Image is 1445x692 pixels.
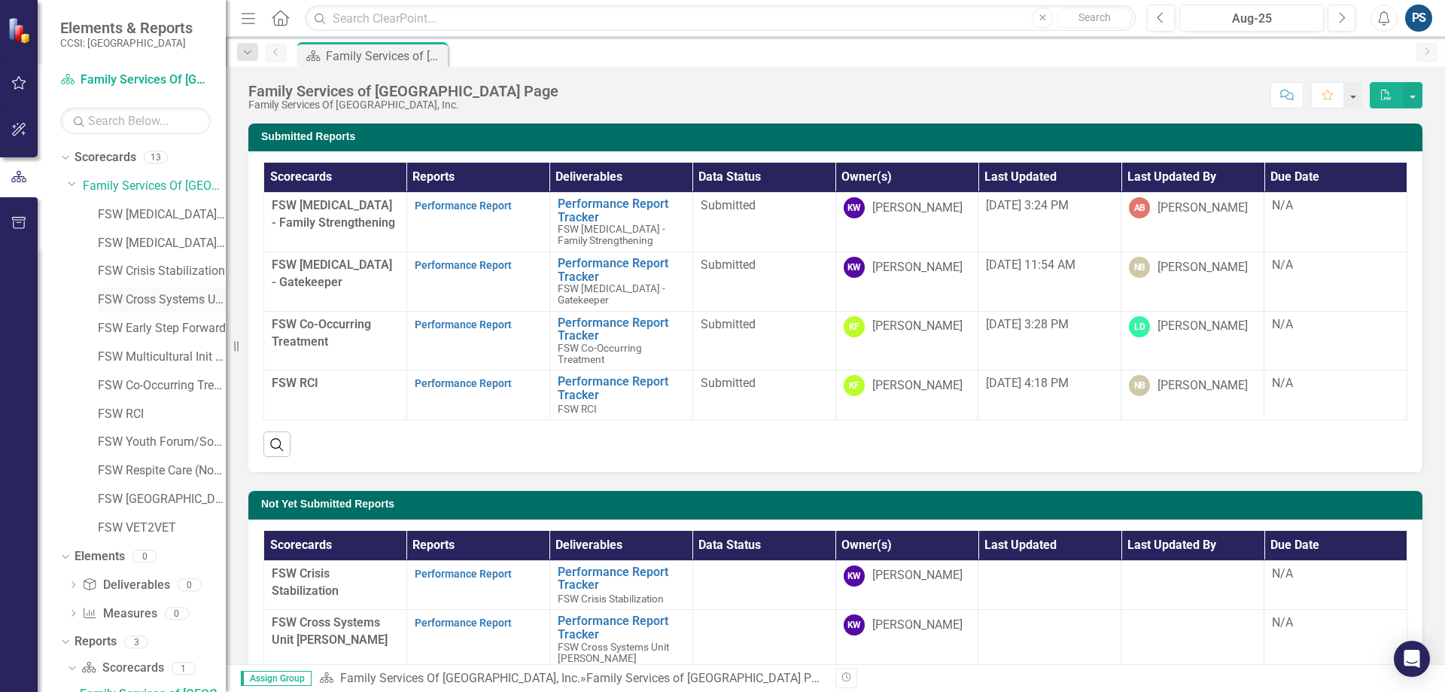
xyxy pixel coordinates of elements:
[261,131,1415,142] h3: Submitted Reports
[558,257,685,283] a: Performance Report Tracker
[558,375,685,401] a: Performance Report Tracker
[872,318,963,335] div: [PERSON_NAME]
[98,434,226,451] a: FSW Youth Forum/Social Stars
[701,198,756,212] span: Submitted
[701,258,756,272] span: Submitted
[692,311,835,370] td: Double-Click to Edit
[98,235,226,252] a: FSW [MEDICAL_DATA] - Gatekeeper
[60,72,211,89] a: Family Services Of [GEOGRAPHIC_DATA], Inc.
[558,593,664,605] span: FSW Crisis Stabilization
[1272,257,1399,274] div: N/A
[172,662,196,675] div: 1
[692,560,835,610] td: Double-Click to Edit
[98,377,226,395] a: FSW Co-Occurring Treatment
[1272,375,1399,392] div: N/A
[415,319,512,331] a: Performance Report
[82,605,157,623] a: Measures
[1185,10,1319,28] div: Aug-25
[558,614,685,641] a: Performance Report Tracker
[986,257,1113,274] div: [DATE] 11:54 AM
[692,610,835,669] td: Double-Click to Edit
[98,349,226,366] a: FSW Multicultural Init - Latino Connections groups
[558,282,665,306] span: FSW [MEDICAL_DATA] - Gatekeeper
[98,520,226,537] a: FSW VET2VET
[98,462,226,480] a: FSW Respite Care (Non-HCBS Waiver)
[558,403,597,415] span: FSW RCI
[872,259,963,276] div: [PERSON_NAME]
[415,568,512,580] a: Performance Report
[144,151,168,164] div: 13
[549,560,692,610] td: Double-Click to Edit Right Click for Context Menu
[1272,565,1399,583] div: N/A
[558,565,685,592] a: Performance Report Tracker
[986,197,1113,215] div: [DATE] 3:24 PM
[8,17,34,44] img: ClearPoint Strategy
[872,377,963,395] div: [PERSON_NAME]
[1129,257,1150,278] div: NB
[586,671,831,685] div: Family Services of [GEOGRAPHIC_DATA] Page
[1057,8,1132,29] button: Search
[165,607,189,620] div: 0
[1129,375,1150,396] div: NB
[81,660,163,677] a: Scorecards
[844,565,865,587] div: KW
[549,193,692,252] td: Double-Click to Edit Right Click for Context Menu
[1394,641,1430,677] div: Open Intercom Messenger
[305,5,1136,32] input: Search ClearPoint...
[1272,614,1399,632] div: N/A
[701,376,756,390] span: Submitted
[1272,197,1399,215] div: N/A
[549,311,692,370] td: Double-Click to Edit Right Click for Context Menu
[872,200,963,217] div: [PERSON_NAME]
[1179,5,1324,32] button: Aug-25
[272,198,395,230] span: FSW [MEDICAL_DATA] - Family Strengthening
[549,370,692,420] td: Double-Click to Edit Right Click for Context Menu
[1272,316,1399,334] div: N/A
[549,251,692,311] td: Double-Click to Edit Right Click for Context Menu
[872,617,963,634] div: [PERSON_NAME]
[60,37,193,49] small: CCSI: [GEOGRAPHIC_DATA]
[248,83,558,99] div: Family Services of [GEOGRAPHIC_DATA] Page
[558,641,669,664] span: FSW Cross Systems Unit [PERSON_NAME]
[701,317,756,331] span: Submitted
[1078,11,1111,23] span: Search
[98,291,226,309] a: FSW Cross Systems Unit [PERSON_NAME]
[1405,5,1432,32] button: PS
[60,19,193,37] span: Elements & Reports
[272,376,318,390] span: FSW RCI
[75,633,117,651] a: Reports
[261,498,1415,510] h3: Not Yet Submitted Reports
[558,342,642,365] span: FSW Co-Occurring Treatment
[1158,318,1248,335] div: [PERSON_NAME]
[692,193,835,252] td: Double-Click to Edit
[986,375,1113,392] div: [DATE] 4:18 PM
[872,567,963,584] div: [PERSON_NAME]
[1158,259,1248,276] div: [PERSON_NAME]
[844,257,865,278] div: KW
[272,615,388,647] span: FSW Cross Systems Unit [PERSON_NAME]
[692,251,835,311] td: Double-Click to Edit
[124,636,148,648] div: 3
[132,550,157,563] div: 0
[319,670,824,687] div: »
[60,108,211,134] input: Search Below...
[83,178,226,195] a: Family Services Of [GEOGRAPHIC_DATA], Inc.
[248,99,558,111] div: Family Services Of [GEOGRAPHIC_DATA], Inc.
[692,370,835,420] td: Double-Click to Edit
[272,317,371,349] span: FSW Co-Occurring Treatment
[558,316,685,343] a: Performance Report Tracker
[82,577,169,594] a: Deliverables
[415,377,512,389] a: Performance Report
[844,197,865,218] div: KW
[558,197,685,224] a: Performance Report Tracker
[1158,200,1248,217] div: [PERSON_NAME]
[98,263,226,280] a: FSW Crisis Stabilization
[178,578,202,591] div: 0
[272,566,339,598] span: FSW Crisis Stabilization
[340,671,580,685] a: Family Services Of [GEOGRAPHIC_DATA], Inc.
[415,200,512,212] a: Performance Report
[98,320,226,337] a: FSW Early Step Forward
[1158,377,1248,395] div: [PERSON_NAME]
[326,47,444,66] div: Family Services of [GEOGRAPHIC_DATA] Page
